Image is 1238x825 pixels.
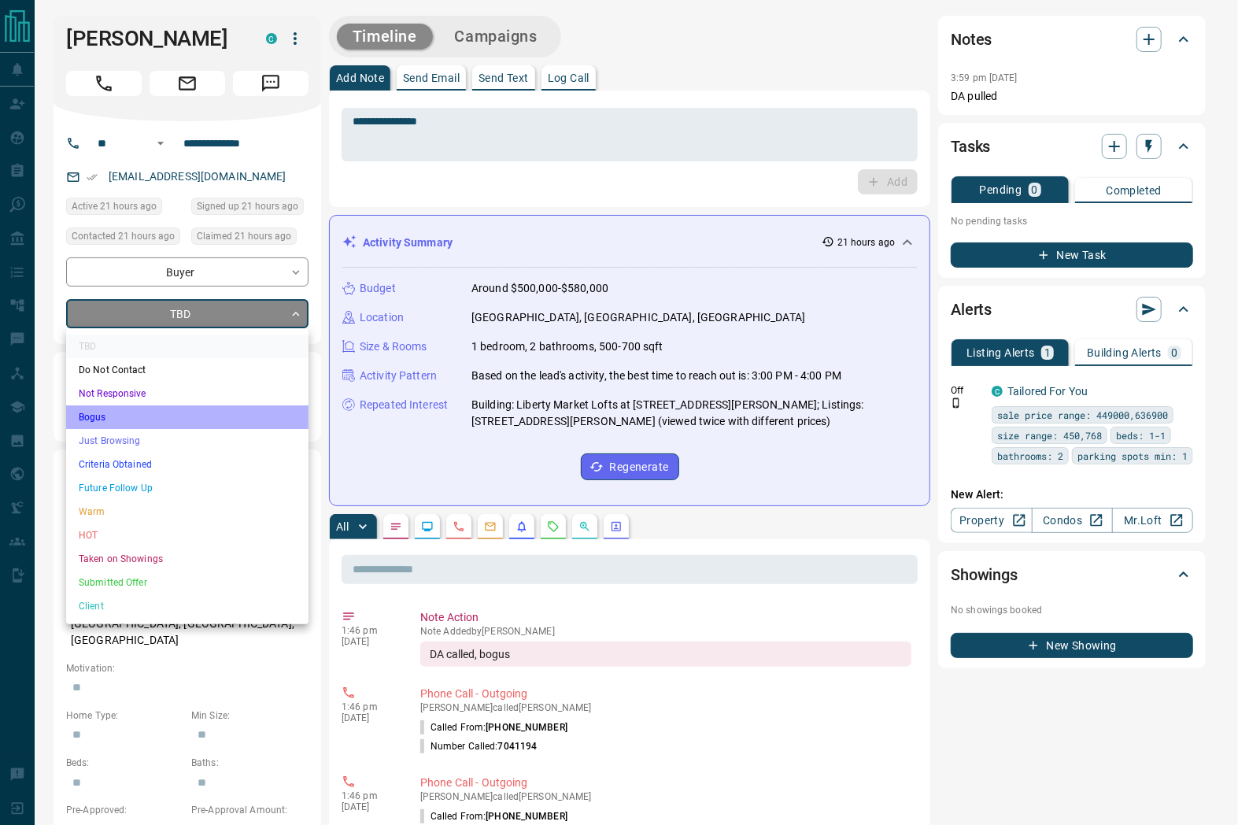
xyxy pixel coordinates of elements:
li: Submitted Offer [66,571,309,594]
li: Client [66,594,309,618]
li: Bogus [66,405,309,429]
li: Criteria Obtained [66,453,309,476]
li: Just Browsing [66,429,309,453]
li: HOT [66,523,309,547]
li: Warm [66,500,309,523]
li: Taken on Showings [66,547,309,571]
li: Future Follow Up [66,476,309,500]
li: Do Not Contact [66,358,309,382]
li: Not Responsive [66,382,309,405]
